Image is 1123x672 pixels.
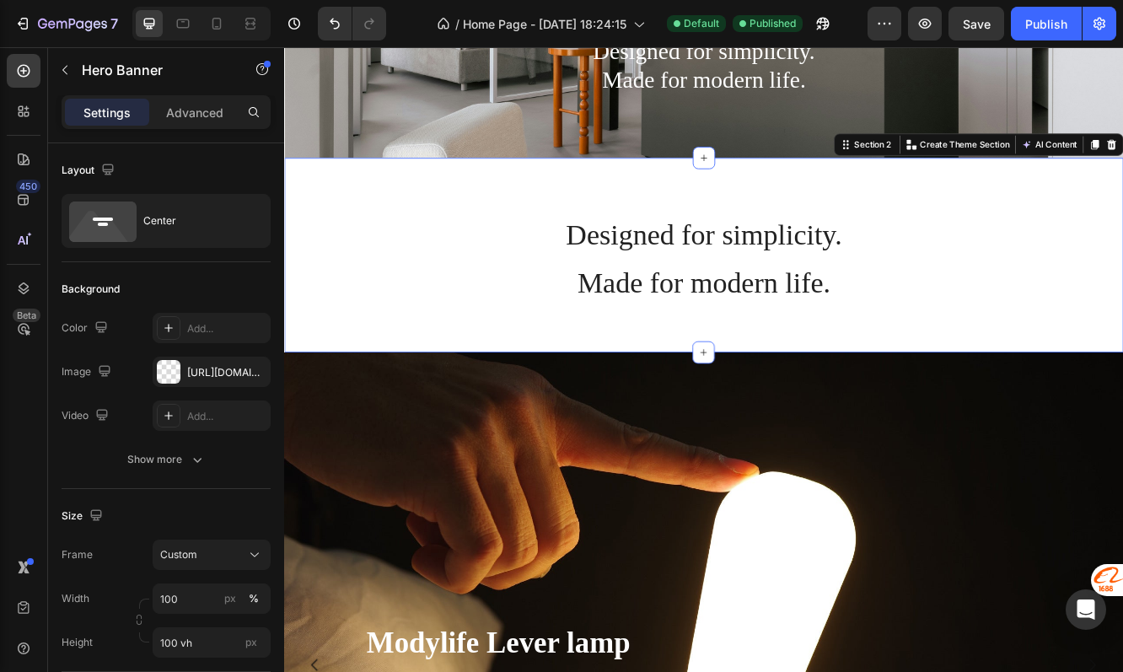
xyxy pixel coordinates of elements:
[750,16,796,31] span: Published
[62,591,89,606] label: Width
[13,309,40,322] div: Beta
[7,7,126,40] button: 7
[153,540,271,570] button: Custom
[220,589,240,609] button: %
[62,505,106,528] div: Size
[62,547,93,562] label: Frame
[963,17,991,31] span: Save
[766,110,874,125] p: Create Theme Section
[62,361,115,384] div: Image
[684,110,735,125] div: Section 2
[153,627,271,658] input: px
[127,451,206,468] div: Show more
[948,7,1004,40] button: Save
[143,202,246,240] div: Center
[62,635,93,650] label: Height
[383,24,628,55] span: Made for modern life.
[82,60,225,80] p: Hero Banner
[166,104,223,121] p: Advanced
[62,317,111,340] div: Color
[187,365,266,380] div: [URL][DOMAIN_NAME]
[160,547,197,562] span: Custom
[1025,15,1067,33] div: Publish
[318,7,386,40] div: Undo/Redo
[1011,7,1082,40] button: Publish
[62,444,271,475] button: Show more
[62,282,120,297] div: Background
[455,15,459,33] span: /
[153,583,271,614] input: px%
[463,15,626,33] span: Home Page - [DATE] 18:24:15
[83,104,131,121] p: Settings
[684,16,719,31] span: Default
[1066,589,1106,630] div: Open Intercom Messenger
[353,264,658,303] span: Made for modern life.
[187,321,266,336] div: Add...
[284,47,1123,672] iframe: Design area
[244,589,264,609] button: px
[885,107,959,127] button: AI Content
[110,13,118,34] p: 7
[62,159,118,182] div: Layout
[340,207,673,245] span: Designed for simplicity.
[62,405,112,427] div: Video
[16,180,40,193] div: 450
[187,409,266,424] div: Add...
[249,591,259,606] div: %
[224,591,236,606] div: px
[245,636,257,648] span: px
